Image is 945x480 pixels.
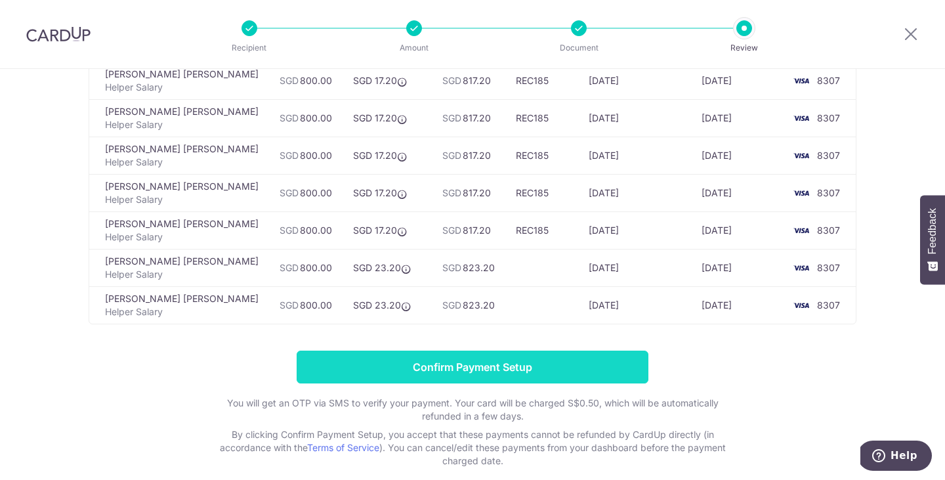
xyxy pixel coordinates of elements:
span: Feedback [927,208,938,254]
td: 800.00 [269,249,343,286]
td: SGD 23.20 [343,286,432,324]
td: [PERSON_NAME] [PERSON_NAME] [89,211,269,249]
span: 8307 [817,225,840,236]
img: <span class="translation_missing" title="translation missing: en.account_steps.new_confirm_form.b... [788,185,814,201]
td: REC185 [505,62,578,99]
span: SGD [280,112,299,123]
span: SGD [442,75,461,86]
p: Helper Salary [105,118,259,131]
img: CardUp [26,26,91,42]
td: [DATE] [578,99,692,137]
td: SGD 23.20 [343,249,432,286]
span: SGD [442,187,461,198]
img: <span class="translation_missing" title="translation missing: en.account_steps.new_confirm_form.b... [788,148,814,164]
td: 800.00 [269,137,343,174]
td: [PERSON_NAME] [PERSON_NAME] [89,99,269,137]
td: 817.20 [432,99,505,137]
p: Helper Salary [105,268,259,281]
td: [PERSON_NAME] [PERSON_NAME] [89,286,269,324]
td: [DATE] [691,211,784,249]
input: Confirm Payment Setup [297,351,648,383]
td: 800.00 [269,211,343,249]
span: 8307 [817,75,840,86]
span: SGD [280,187,299,198]
td: [PERSON_NAME] [PERSON_NAME] [89,62,269,99]
td: [DATE] [578,174,692,211]
span: 8307 [817,299,840,311]
td: 800.00 [269,99,343,137]
td: REC185 [505,137,578,174]
p: You will get an OTP via SMS to verify your payment. Your card will be charged S$0.50, which will ... [210,397,735,423]
p: Recipient [201,41,298,55]
p: Document [530,41,627,55]
p: Review [696,41,793,55]
td: [DATE] [578,249,692,286]
td: SGD 17.20 [343,174,432,211]
td: [PERSON_NAME] [PERSON_NAME] [89,137,269,174]
td: 800.00 [269,286,343,324]
span: SGD [442,299,461,311]
span: SGD [442,150,461,161]
td: 817.20 [432,137,505,174]
td: [DATE] [691,174,784,211]
td: [DATE] [578,286,692,324]
td: SGD 17.20 [343,62,432,99]
p: Helper Salary [105,230,259,244]
span: 8307 [817,150,840,161]
td: 823.20 [432,249,505,286]
td: [DATE] [691,249,784,286]
span: SGD [280,262,299,273]
img: <span class="translation_missing" title="translation missing: en.account_steps.new_confirm_form.b... [788,110,814,126]
td: SGD 17.20 [343,99,432,137]
p: Amount [366,41,463,55]
img: <span class="translation_missing" title="translation missing: en.account_steps.new_confirm_form.b... [788,260,814,276]
td: REC185 [505,99,578,137]
img: <span class="translation_missing" title="translation missing: en.account_steps.new_confirm_form.b... [788,73,814,89]
td: [DATE] [578,62,692,99]
span: SGD [442,112,461,123]
p: Helper Salary [105,81,259,94]
td: 817.20 [432,174,505,211]
p: Helper Salary [105,305,259,318]
span: SGD [442,262,461,273]
span: SGD [280,75,299,86]
td: [PERSON_NAME] [PERSON_NAME] [89,174,269,211]
img: <span class="translation_missing" title="translation missing: en.account_steps.new_confirm_form.b... [788,297,814,313]
a: Terms of Service [307,442,379,453]
span: SGD [442,225,461,236]
button: Feedback - Show survey [920,195,945,284]
td: SGD 17.20 [343,211,432,249]
td: [DATE] [578,137,692,174]
span: 8307 [817,187,840,198]
p: Helper Salary [105,193,259,206]
p: By clicking Confirm Payment Setup, you accept that these payments cannot be refunded by CardUp di... [210,428,735,468]
td: 817.20 [432,62,505,99]
iframe: Opens a widget where you can find more information [860,441,932,473]
td: SGD 17.20 [343,137,432,174]
td: [DATE] [691,62,784,99]
td: [DATE] [578,211,692,249]
td: [PERSON_NAME] [PERSON_NAME] [89,249,269,286]
td: 823.20 [432,286,505,324]
td: [DATE] [691,137,784,174]
td: REC185 [505,211,578,249]
td: REC185 [505,174,578,211]
td: [DATE] [691,99,784,137]
img: <span class="translation_missing" title="translation missing: en.account_steps.new_confirm_form.b... [788,223,814,238]
span: SGD [280,299,299,311]
p: Helper Salary [105,156,259,169]
td: 800.00 [269,62,343,99]
span: 8307 [817,262,840,273]
span: 8307 [817,112,840,123]
td: [DATE] [691,286,784,324]
td: 817.20 [432,211,505,249]
span: SGD [280,225,299,236]
span: SGD [280,150,299,161]
td: 800.00 [269,174,343,211]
